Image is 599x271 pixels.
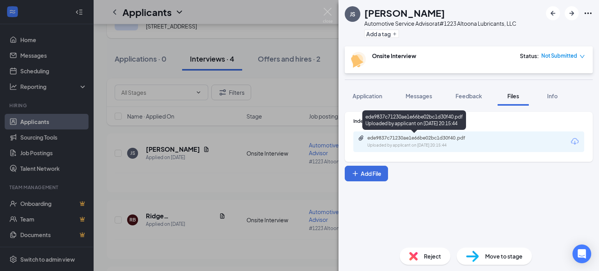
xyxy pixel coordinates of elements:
[485,252,523,260] span: Move to stage
[392,32,397,36] svg: Plus
[580,54,585,59] span: down
[570,137,580,146] svg: Download
[358,135,364,141] svg: Paperclip
[541,52,577,60] span: Not Submitted
[567,9,576,18] svg: ArrowRight
[351,170,359,177] svg: Plus
[353,92,382,99] span: Application
[364,19,516,27] div: Automotive Service Advisor at #1223 Altoona Lubricants, LLC
[362,110,466,130] div: ede9837c71230ae1e66be02bc1d30f40.pdf Uploaded by applicant on [DATE] 20:15:44
[367,135,477,141] div: ede9837c71230ae1e66be02bc1d30f40.pdf
[507,92,519,99] span: Files
[548,9,558,18] svg: ArrowLeftNew
[367,142,484,149] div: Uploaded by applicant on [DATE] 20:15:44
[345,166,388,181] button: Add FilePlus
[358,135,484,149] a: Paperclipede9837c71230ae1e66be02bc1d30f40.pdfUploaded by applicant on [DATE] 20:15:44
[546,6,560,20] button: ArrowLeftNew
[547,92,558,99] span: Info
[455,92,482,99] span: Feedback
[572,244,591,263] div: Open Intercom Messenger
[353,118,584,124] div: Indeed Resume
[520,52,539,60] div: Status :
[406,92,432,99] span: Messages
[350,10,355,18] div: JS
[565,6,579,20] button: ArrowRight
[583,9,593,18] svg: Ellipses
[364,6,445,19] h1: [PERSON_NAME]
[372,52,416,59] b: Onsite Interview
[364,30,399,38] button: PlusAdd a tag
[424,252,441,260] span: Reject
